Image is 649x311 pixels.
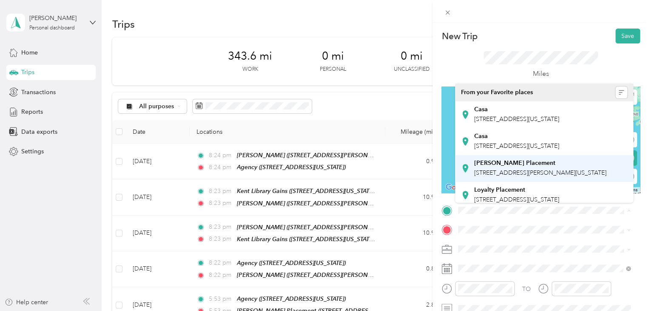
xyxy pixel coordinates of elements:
[474,115,559,123] span: [STREET_ADDRESS][US_STATE]
[474,106,488,113] strong: Casa
[474,159,555,167] strong: [PERSON_NAME] Placement
[615,29,640,43] button: Save
[474,196,559,203] span: [STREET_ADDRESS][US_STATE]
[601,263,649,311] iframe: Everlance-gr Chat Button Frame
[461,89,533,96] span: From your Favorite places
[444,182,472,193] img: Google
[522,285,531,294] div: TO
[444,182,472,193] a: Open this area in Google Maps (opens a new window)
[474,132,488,140] strong: Casa
[533,69,549,79] p: Miles
[441,30,477,42] p: New Trip
[474,186,525,194] strong: Loyalty Placement
[474,142,559,150] span: [STREET_ADDRESS][US_STATE]
[474,169,606,176] span: [STREET_ADDRESS][PERSON_NAME][US_STATE]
